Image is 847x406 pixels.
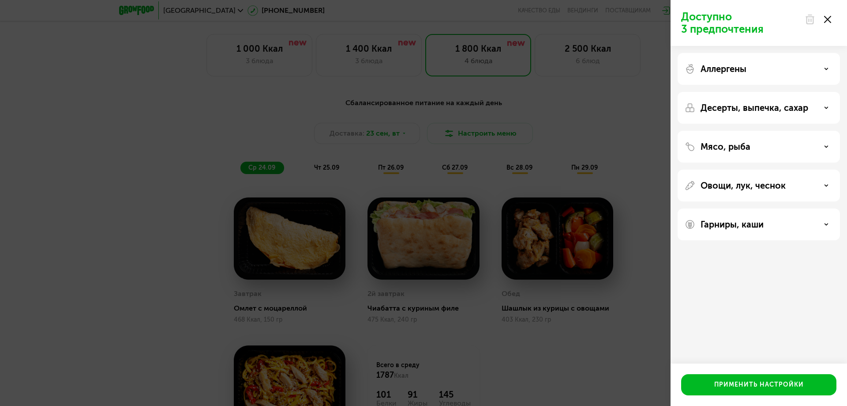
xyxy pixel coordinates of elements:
[681,374,836,395] button: Применить настройки
[701,141,750,152] p: Мясо, рыба
[701,102,808,113] p: Десерты, выпечка, сахар
[701,64,746,74] p: Аллергены
[681,11,799,35] p: Доступно 3 предпочтения
[714,380,804,389] div: Применить настройки
[701,180,786,191] p: Овощи, лук, чеснок
[701,219,764,230] p: Гарниры, каши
